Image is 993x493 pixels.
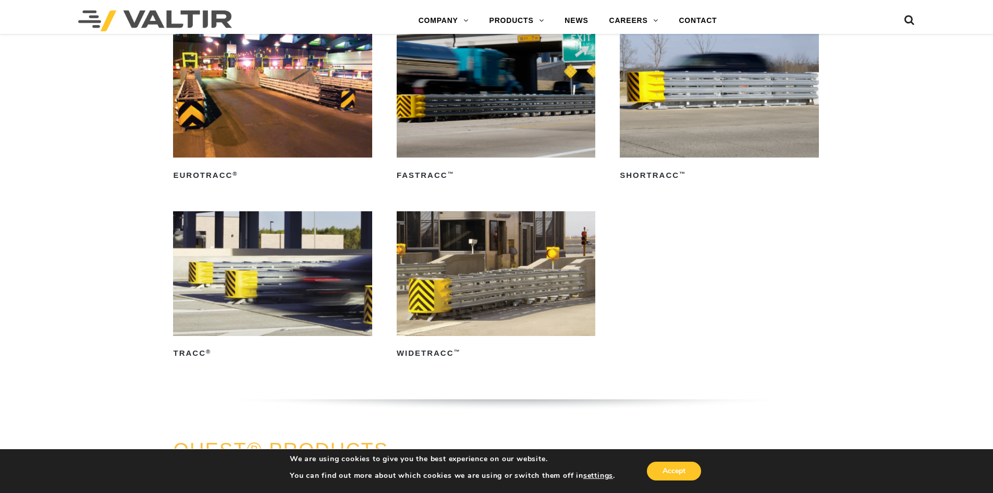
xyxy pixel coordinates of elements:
[454,348,461,355] sup: ™
[479,10,555,31] a: PRODUCTS
[397,345,595,362] h2: WideTRACC
[173,345,372,362] h2: TRACC
[620,167,818,184] h2: ShorTRACC
[206,348,211,355] sup: ®
[620,33,818,184] a: ShorTRACC™
[173,211,372,362] a: TRACC®
[647,462,701,480] button: Accept
[232,171,238,177] sup: ®
[173,33,372,184] a: EuroTRACC®
[397,211,595,362] a: WideTRACC™
[583,471,613,480] button: settings
[668,10,727,31] a: CONTACT
[290,471,615,480] p: You can find out more about which cookies we are using or switch them off in .
[78,10,232,31] img: Valtir
[173,167,372,184] h2: EuroTRACC
[290,454,615,464] p: We are using cookies to give you the best experience on our website.
[679,171,686,177] sup: ™
[397,167,595,184] h2: FasTRACC
[554,10,598,31] a: NEWS
[408,10,479,31] a: COMPANY
[599,10,669,31] a: CAREERS
[397,33,595,184] a: FasTRACC™
[448,171,455,177] sup: ™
